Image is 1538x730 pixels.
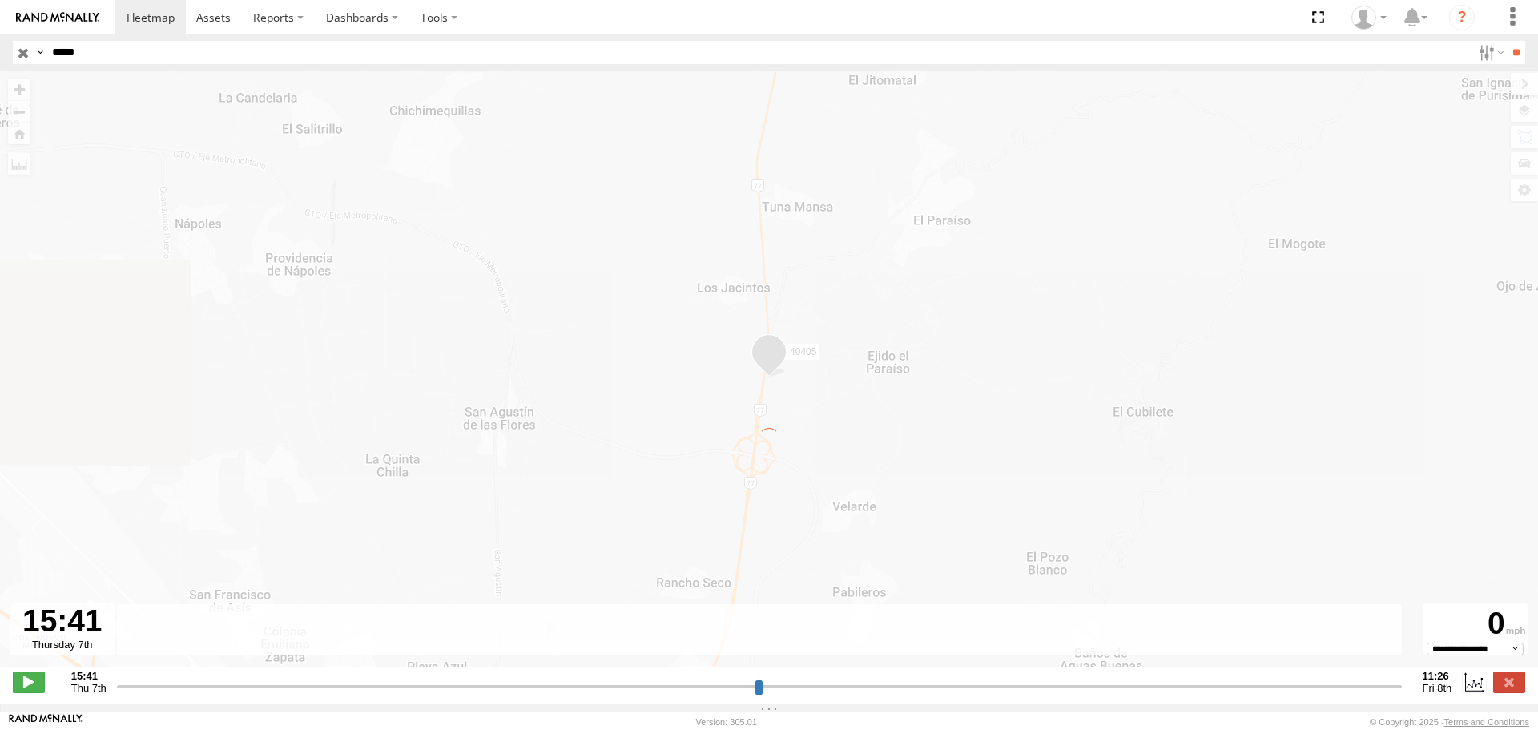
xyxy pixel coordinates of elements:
[71,682,107,694] span: Thu 7th Aug 2025
[1472,41,1507,64] label: Search Filter Options
[1493,672,1525,692] label: Close
[1423,682,1452,694] span: Fri 8th Aug 2025
[1346,6,1392,30] div: Caseta Laredo TX
[1423,670,1452,682] strong: 11:26
[1449,5,1475,30] i: ?
[13,672,45,692] label: Play/Stop
[16,12,99,23] img: rand-logo.svg
[1370,717,1529,727] div: © Copyright 2025 -
[34,41,46,64] label: Search Query
[1426,606,1525,643] div: 0
[1444,717,1529,727] a: Terms and Conditions
[9,714,83,730] a: Visit our Website
[71,670,107,682] strong: 15:41
[696,717,757,727] div: Version: 305.01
